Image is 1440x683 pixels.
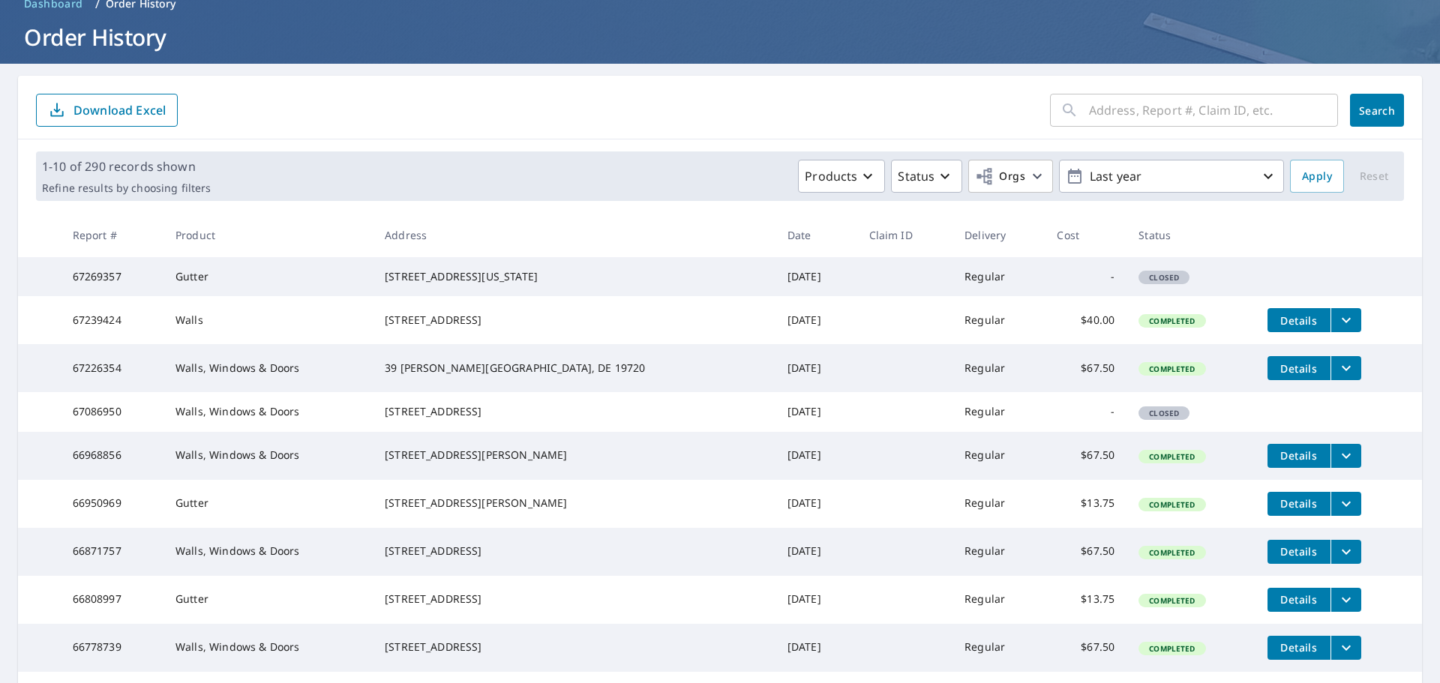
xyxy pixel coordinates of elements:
[163,480,373,528] td: Gutter
[952,528,1045,576] td: Regular
[36,94,178,127] button: Download Excel
[1276,544,1321,559] span: Details
[61,213,163,257] th: Report #
[1084,163,1259,190] p: Last year
[1276,640,1321,655] span: Details
[385,269,763,284] div: [STREET_ADDRESS][US_STATE]
[73,102,166,118] p: Download Excel
[163,576,373,624] td: Gutter
[61,576,163,624] td: 66808997
[1290,160,1344,193] button: Apply
[775,296,857,344] td: [DATE]
[1140,547,1204,558] span: Completed
[1045,576,1126,624] td: $13.75
[952,344,1045,392] td: Regular
[1330,492,1361,516] button: filesDropdownBtn-66950969
[798,160,885,193] button: Products
[385,496,763,511] div: [STREET_ADDRESS][PERSON_NAME]
[1350,94,1404,127] button: Search
[952,213,1045,257] th: Delivery
[1276,361,1321,376] span: Details
[385,544,763,559] div: [STREET_ADDRESS]
[1140,272,1188,283] span: Closed
[1126,213,1255,257] th: Status
[1140,316,1204,326] span: Completed
[385,592,763,607] div: [STREET_ADDRESS]
[975,167,1025,186] span: Orgs
[61,344,163,392] td: 67226354
[775,576,857,624] td: [DATE]
[1045,528,1126,576] td: $67.50
[952,432,1045,480] td: Regular
[61,528,163,576] td: 66871757
[952,296,1045,344] td: Regular
[385,404,763,419] div: [STREET_ADDRESS]
[1059,160,1284,193] button: Last year
[61,480,163,528] td: 66950969
[1140,408,1188,418] span: Closed
[1302,167,1332,186] span: Apply
[1140,643,1204,654] span: Completed
[373,213,775,257] th: Address
[1045,344,1126,392] td: $67.50
[1045,213,1126,257] th: Cost
[61,624,163,672] td: 66778739
[775,480,857,528] td: [DATE]
[163,257,373,296] td: Gutter
[1276,313,1321,328] span: Details
[163,213,373,257] th: Product
[1267,492,1330,516] button: detailsBtn-66950969
[1267,308,1330,332] button: detailsBtn-67239424
[163,296,373,344] td: Walls
[952,392,1045,431] td: Regular
[163,344,373,392] td: Walls, Windows & Doors
[163,392,373,431] td: Walls, Windows & Doors
[61,257,163,296] td: 67269357
[1276,448,1321,463] span: Details
[775,344,857,392] td: [DATE]
[163,528,373,576] td: Walls, Windows & Doors
[1045,296,1126,344] td: $40.00
[1140,364,1204,374] span: Completed
[1267,588,1330,612] button: detailsBtn-66808997
[857,213,953,257] th: Claim ID
[18,22,1422,52] h1: Order History
[385,361,763,376] div: 39 [PERSON_NAME][GEOGRAPHIC_DATA], DE 19720
[1140,451,1204,462] span: Completed
[385,448,763,463] div: [STREET_ADDRESS][PERSON_NAME]
[805,167,857,185] p: Products
[1330,588,1361,612] button: filesDropdownBtn-66808997
[952,257,1045,296] td: Regular
[1330,308,1361,332] button: filesDropdownBtn-67239424
[1045,257,1126,296] td: -
[1045,480,1126,528] td: $13.75
[775,392,857,431] td: [DATE]
[1140,499,1204,510] span: Completed
[968,160,1053,193] button: Orgs
[42,157,211,175] p: 1-10 of 290 records shown
[898,167,934,185] p: Status
[1276,496,1321,511] span: Details
[1045,392,1126,431] td: -
[952,624,1045,672] td: Regular
[1267,540,1330,564] button: detailsBtn-66871757
[1330,636,1361,660] button: filesDropdownBtn-66778739
[1267,636,1330,660] button: detailsBtn-66778739
[891,160,962,193] button: Status
[385,640,763,655] div: [STREET_ADDRESS]
[1362,103,1392,118] span: Search
[952,480,1045,528] td: Regular
[775,432,857,480] td: [DATE]
[775,257,857,296] td: [DATE]
[1045,624,1126,672] td: $67.50
[1276,592,1321,607] span: Details
[385,313,763,328] div: [STREET_ADDRESS]
[61,296,163,344] td: 67239424
[1045,432,1126,480] td: $67.50
[1330,540,1361,564] button: filesDropdownBtn-66871757
[163,624,373,672] td: Walls, Windows & Doors
[61,432,163,480] td: 66968856
[1089,89,1338,131] input: Address, Report #, Claim ID, etc.
[775,213,857,257] th: Date
[163,432,373,480] td: Walls, Windows & Doors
